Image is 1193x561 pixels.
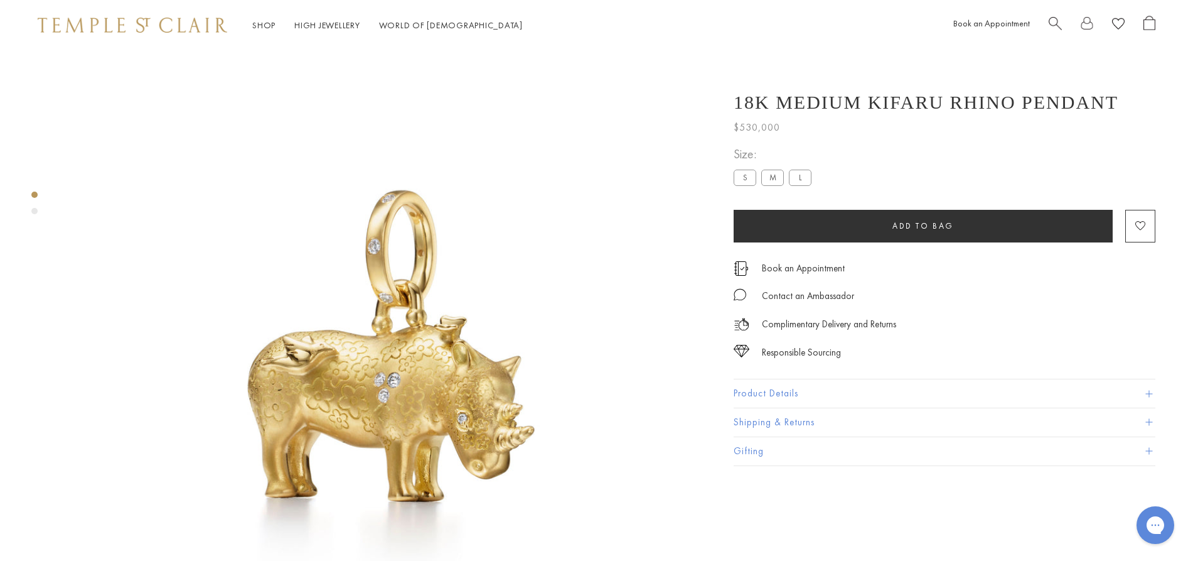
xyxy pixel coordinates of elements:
[379,19,523,31] a: World of [DEMOGRAPHIC_DATA]World of [DEMOGRAPHIC_DATA]
[734,144,816,165] span: Size:
[1112,16,1125,35] a: View Wishlist
[31,188,38,224] div: Product gallery navigation
[252,19,276,31] a: ShopShop
[734,288,746,301] img: MessageIcon-01_2.svg
[294,19,360,31] a: High JewelleryHigh Jewellery
[734,119,780,136] span: $530,000
[252,18,523,33] nav: Main navigation
[734,345,749,357] img: icon_sourcing.svg
[734,408,1155,437] button: Shipping & Returns
[734,210,1113,242] button: Add to bag
[761,170,784,185] label: M
[734,261,749,276] img: icon_appointment.svg
[734,92,1118,113] h1: 18K Medium Kifaru Rhino Pendant
[762,288,854,304] div: Contact an Ambassador
[762,345,841,361] div: Responsible Sourcing
[953,18,1030,29] a: Book an Appointment
[892,221,954,231] span: Add to bag
[1049,16,1062,35] a: Search
[734,379,1155,408] button: Product Details
[1130,502,1180,548] iframe: Gorgias live chat messenger
[734,437,1155,466] button: Gifting
[1143,16,1155,35] a: Open Shopping Bag
[789,170,811,185] label: L
[762,261,845,275] a: Book an Appointment
[734,317,749,332] img: icon_delivery.svg
[734,170,756,185] label: S
[38,18,227,33] img: Temple St. Clair
[762,317,896,332] p: Complimentary Delivery and Returns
